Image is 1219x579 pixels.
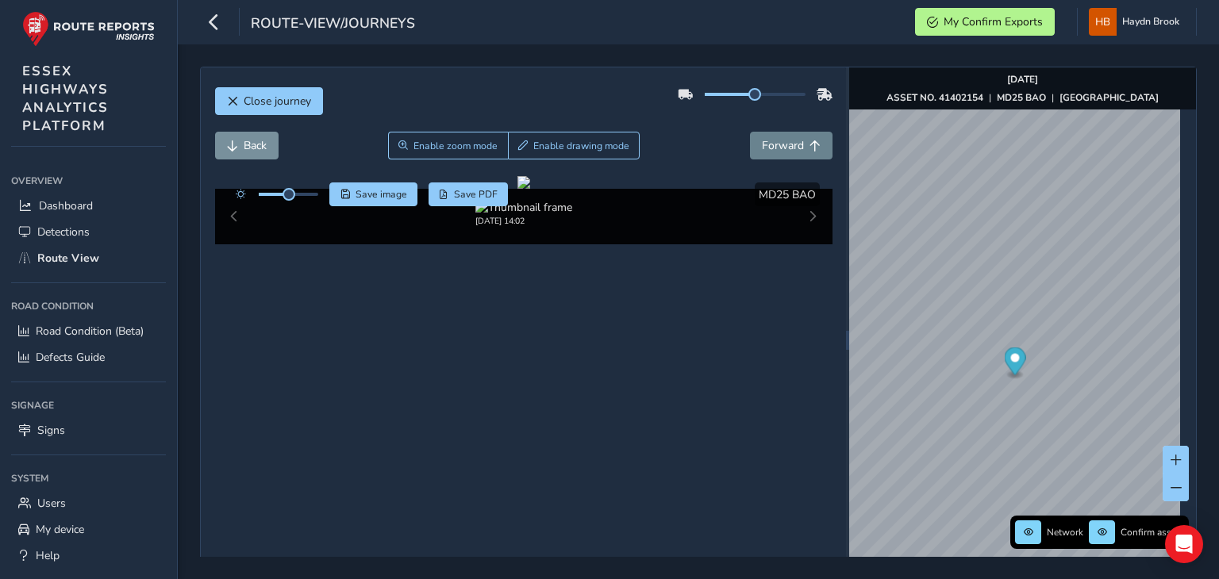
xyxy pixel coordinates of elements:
div: [DATE] 14:02 [475,215,572,227]
span: My device [36,522,84,537]
span: Dashboard [39,198,93,213]
span: Defects Guide [36,350,105,365]
strong: [GEOGRAPHIC_DATA] [1059,91,1159,104]
strong: [DATE] [1007,73,1038,86]
div: Signage [11,393,166,417]
strong: MD25 BAO [997,91,1046,104]
span: Route View [37,251,99,266]
strong: ASSET NO. 41402154 [886,91,983,104]
span: Help [36,548,60,563]
a: My device [11,516,166,543]
button: Draw [508,132,640,159]
a: Route View [11,245,166,271]
a: Users [11,490,166,516]
span: Close journey [244,94,311,109]
a: Detections [11,219,166,245]
span: ESSEX HIGHWAYS ANALYTICS PLATFORM [22,62,109,135]
div: System [11,466,166,490]
span: Enable drawing mode [533,140,629,152]
button: Zoom [388,132,508,159]
span: Road Condition (Beta) [36,324,144,339]
div: | | [886,91,1159,104]
img: diamond-layout [1089,8,1117,36]
span: Forward [762,138,804,153]
span: Back [244,138,267,153]
img: Thumbnail frame [475,200,572,215]
a: Defects Guide [11,344,166,370]
a: Help [11,543,166,569]
div: Open Intercom Messenger [1165,525,1203,563]
a: Signs [11,417,166,443]
button: Haydn Brook [1089,8,1185,36]
span: Signs [37,423,65,438]
span: Enable zoom mode [413,140,498,152]
a: Road Condition (Beta) [11,318,166,344]
button: Close journey [215,87,323,115]
button: My Confirm Exports [915,8,1055,36]
span: My Confirm Exports [944,14,1043,29]
span: Confirm assets [1121,526,1184,539]
span: route-view/journeys [251,13,415,36]
img: rr logo [22,11,155,47]
span: Network [1047,526,1083,539]
div: Overview [11,169,166,193]
button: Back [215,132,279,159]
button: PDF [429,182,509,206]
span: Save image [356,188,407,201]
span: Detections [37,224,90,240]
span: MD25 BAO [759,187,816,202]
button: Save [329,182,417,206]
a: Dashboard [11,193,166,219]
div: Map marker [1005,347,1026,380]
button: Forward [750,132,833,159]
span: Haydn Brook [1122,8,1179,36]
div: Road Condition [11,294,166,318]
span: Save PDF [454,188,498,201]
span: Users [37,496,66,511]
